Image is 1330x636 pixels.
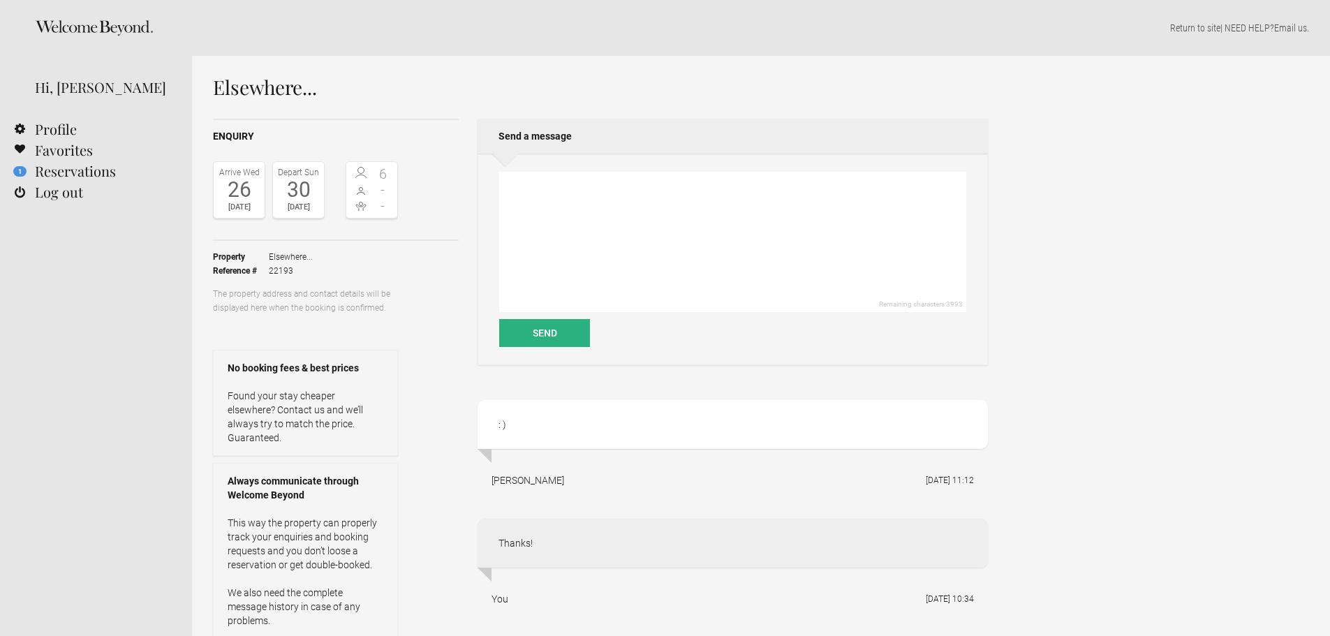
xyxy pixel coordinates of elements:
[217,200,261,214] div: [DATE]
[213,264,269,278] strong: Reference #
[213,250,269,264] strong: Property
[499,319,590,347] button: Send
[276,179,320,200] div: 30
[372,199,394,213] span: -
[492,592,508,606] div: You
[926,475,974,485] flynt-date-display: [DATE] 11:12
[492,473,564,487] div: [PERSON_NAME]
[213,77,988,98] h1: Elsewhere...
[269,264,313,278] span: 22193
[269,250,313,264] span: Elsewhere...
[213,287,398,315] p: The property address and contact details will be displayed here when the booking is confirmed.
[478,519,988,568] div: Thanks!
[228,474,383,502] strong: Always communicate through Welcome Beyond
[217,165,261,179] div: Arrive Wed
[228,389,383,445] p: Found your stay cheaper elsewhere? Contact us and we’ll always try to match the price. Guaranteed.
[276,200,320,214] div: [DATE]
[276,165,320,179] div: Depart Sun
[217,179,261,200] div: 26
[1170,22,1220,34] a: Return to site
[228,361,383,375] strong: No booking fees & best prices
[228,516,383,628] p: This way the property can properly track your enquiries and booking requests and you don’t loose ...
[478,400,988,449] div: : )
[13,166,27,177] flynt-notification-badge: 1
[372,183,394,197] span: -
[1274,22,1307,34] a: Email us
[372,167,394,181] span: 6
[35,77,171,98] div: Hi, [PERSON_NAME]
[213,21,1309,35] p: | NEED HELP? .
[213,129,459,144] h2: Enquiry
[926,594,974,604] flynt-date-display: [DATE] 10:34
[478,119,988,154] h2: Send a message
